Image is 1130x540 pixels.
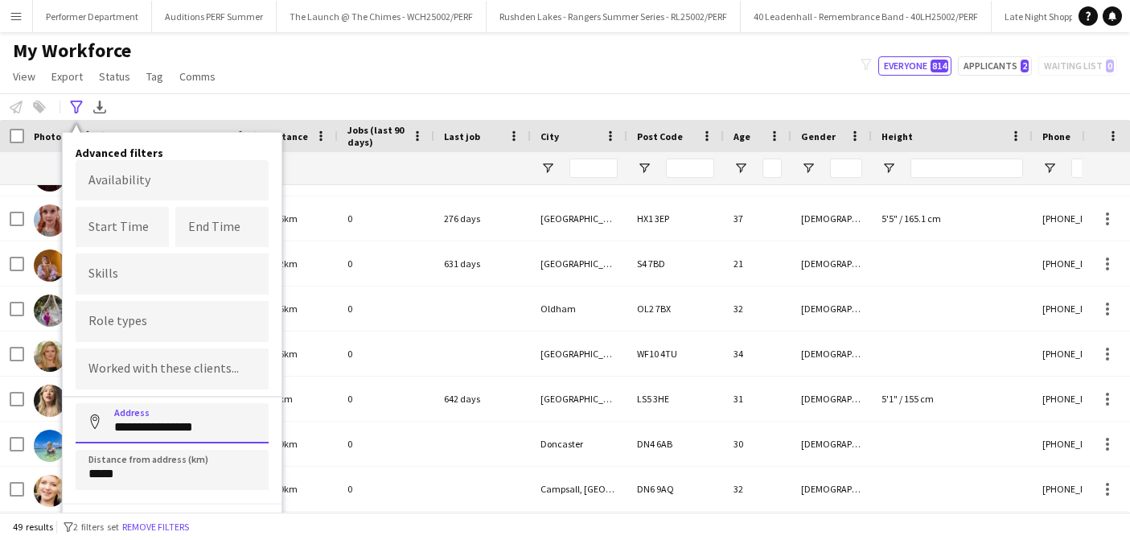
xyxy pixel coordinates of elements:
div: 21 [724,241,791,286]
button: Open Filter Menu [801,161,816,175]
button: Open Filter Menu [733,161,748,175]
img: Habeebah Khan [34,249,66,282]
a: View [6,66,42,87]
div: 32 [724,467,791,511]
span: Distance [267,130,308,142]
img: Katie Carden [34,385,66,417]
div: Oldham [531,286,627,331]
div: [GEOGRAPHIC_DATA] [531,196,627,241]
div: [DEMOGRAPHIC_DATA] [791,241,872,286]
button: Remove filters [119,518,192,536]
span: 23.6km [267,212,298,225]
div: [DEMOGRAPHIC_DATA] [791,377,872,421]
button: Open Filter Menu [881,161,896,175]
div: 0 [338,467,434,511]
div: [GEOGRAPHIC_DATA] [531,332,627,376]
span: City [540,130,559,142]
img: Victoria Wickham [34,204,66,237]
div: 0 [338,332,434,376]
img: Helena Bloomer [34,340,66,372]
div: 32 [724,286,791,331]
span: Post Code [637,130,683,142]
div: [DEMOGRAPHIC_DATA] [791,467,872,511]
a: Status [92,66,137,87]
div: OL2 7BX [627,286,724,331]
img: Olivia Hepworth [34,430,66,462]
a: Export [45,66,89,87]
button: Everyone814 [878,56,951,76]
span: View [13,69,35,84]
a: Comms [173,66,222,87]
input: Type to search role types... [88,315,256,329]
span: Comms [179,69,216,84]
div: WF10 4TU [627,332,724,376]
input: Age Filter Input [762,159,782,178]
div: HX1 3EP [627,196,724,241]
div: 642 days [434,377,531,421]
div: DN4 6AB [627,422,724,466]
div: 0 [338,286,434,331]
div: [DEMOGRAPHIC_DATA] [791,332,872,376]
img: Hannah Murray [34,295,66,327]
span: Height [881,130,913,142]
div: [DEMOGRAPHIC_DATA] [791,196,872,241]
input: Type to search skills... [88,266,256,281]
app-action-btn: Advanced filters [67,97,86,117]
div: DN6 9AQ [627,467,724,511]
div: 5'1" / 155 cm [872,377,1033,421]
div: [GEOGRAPHIC_DATA] [531,377,627,421]
button: Auditions PERF Summer [152,1,277,32]
button: Open Filter Menu [540,161,555,175]
h4: Advanced filters [76,146,269,160]
span: Last job [444,130,480,142]
div: 0 [338,377,434,421]
button: 40 Leadenhall - Remembrance Band - 40LH25002/PERF [741,1,992,32]
div: 5'5" / 165.1 cm [872,196,1033,241]
button: Rushden Lakes - Rangers Summer Series - RL25002/PERF [487,1,741,32]
button: Applicants2 [958,56,1032,76]
div: 31 [724,377,791,421]
span: Jobs (last 90 days) [347,124,405,148]
div: [DEMOGRAPHIC_DATA] [791,286,872,331]
span: Tag [146,69,163,84]
span: Full Name [114,130,158,142]
span: 814 [931,60,948,72]
span: 15.6km [267,348,298,360]
span: 2 [1021,60,1029,72]
span: 2 filters set [73,521,119,533]
div: LS5 3HE [627,377,724,421]
span: 30.9km [267,483,298,495]
button: Performer Department [33,1,152,32]
span: Export [51,69,83,84]
div: 30 [724,422,791,466]
div: 631 days [434,241,531,286]
span: Gender [801,130,836,142]
span: Photo [34,130,61,142]
button: Open Filter Menu [637,161,651,175]
button: The Launch @ The Chimes - WCH25002/PERF [277,1,487,32]
span: 44.5km [267,303,298,315]
input: Post Code Filter Input [666,159,714,178]
a: Tag [140,66,170,87]
div: [GEOGRAPHIC_DATA] [531,241,627,286]
input: Gender Filter Input [830,159,862,178]
div: S4 7BD [627,241,724,286]
div: [DEMOGRAPHIC_DATA] [791,422,872,466]
app-action-btn: Export XLSX [90,97,109,117]
div: 276 days [434,196,531,241]
input: Type to search clients... [88,362,256,377]
span: Status [99,69,130,84]
div: Campsall, [GEOGRAPHIC_DATA] [531,467,627,511]
div: Doncaster [531,422,627,466]
span: My Workforce [13,39,131,63]
img: Rochelle Halsall [34,475,66,507]
div: 0 [338,241,434,286]
div: 34 [724,332,791,376]
span: Phone [1042,130,1070,142]
span: 44.2km [267,258,298,270]
button: Open Filter Menu [1042,161,1057,175]
div: 0 [338,422,434,466]
span: Age [733,130,750,142]
span: 43.9km [267,438,298,450]
div: 37 [724,196,791,241]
